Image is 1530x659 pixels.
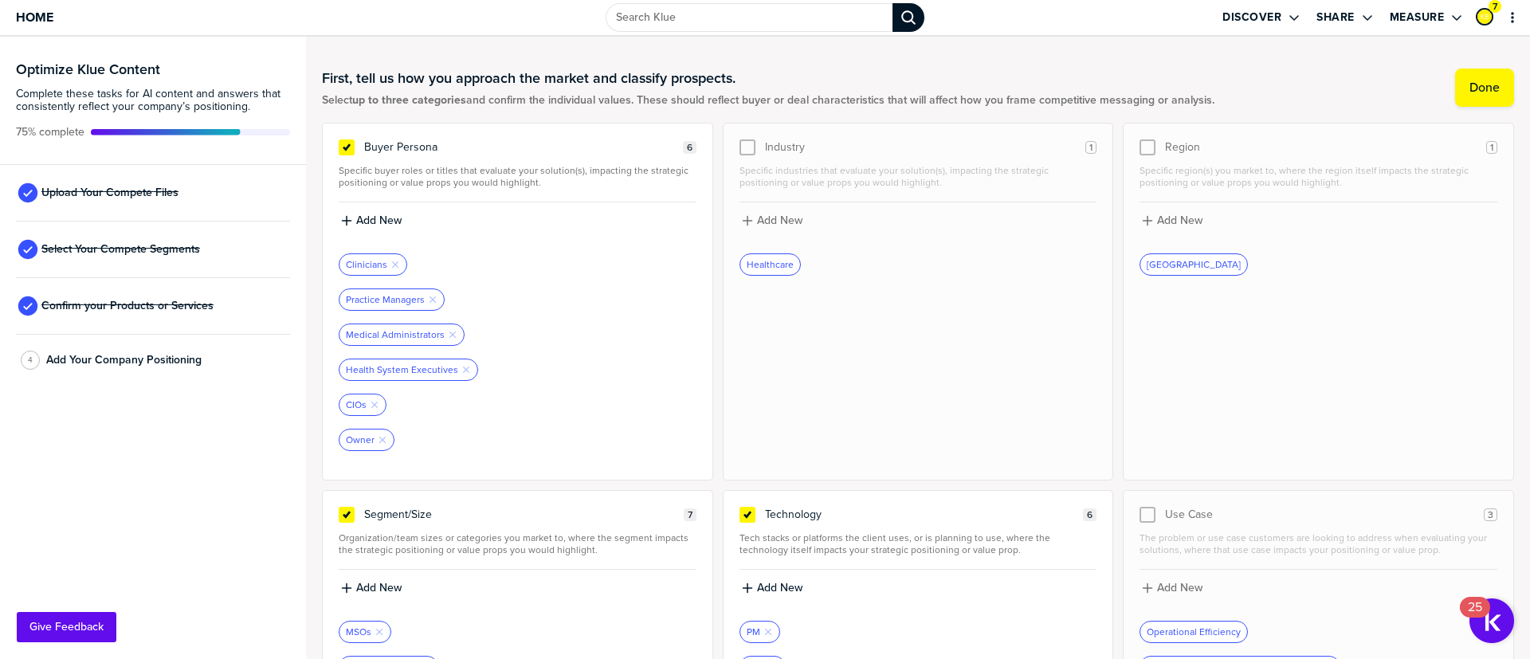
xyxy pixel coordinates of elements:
button: Remove Tag [448,330,457,339]
span: Specific industries that evaluate your solution(s), impacting the strategic positioning or value ... [739,165,1097,189]
button: Remove Tag [378,435,387,445]
span: The problem or use case customers are looking to address when evaluating your solutions, where th... [1140,532,1497,556]
button: Remove Tag [763,627,773,637]
span: Select and confirm the individual values. These should reflect buyer or deal characteristics that... [322,94,1214,107]
label: Add New [1157,214,1202,228]
div: 25 [1468,607,1482,628]
span: 1 [1089,142,1093,154]
span: Industry [765,141,805,154]
span: Confirm your Products or Services [41,300,214,312]
h1: First, tell us how you approach the market and classify prospects. [322,69,1214,88]
span: 6 [687,142,692,154]
label: Discover [1222,10,1281,25]
span: Active [16,126,84,139]
span: 4 [28,354,33,366]
span: 7 [688,509,692,521]
span: Organization/team sizes or categories you market to, where the segment impacts the strategic posi... [339,532,696,556]
div: Search Klue [892,3,924,32]
span: Specific buyer roles or titles that evaluate your solution(s), impacting the strategic positionin... [339,165,696,189]
span: Home [16,10,53,24]
label: Add New [757,214,802,228]
span: Region [1165,141,1200,154]
label: Add New [1157,581,1202,595]
span: Specific region(s) you market to, where the region itself impacts the strategic positioning or va... [1140,165,1497,189]
button: Remove Tag [370,400,379,410]
input: Search Klue [606,3,892,32]
label: Add New [757,581,802,595]
span: Upload Your Compete Files [41,186,178,199]
strong: up to three categories [352,92,466,108]
label: Add New [356,581,402,595]
span: Buyer Persona [364,141,437,154]
label: Done [1469,80,1500,96]
span: Complete these tasks for AI content and answers that consistently reflect your company’s position... [16,88,290,113]
label: Add New [356,214,402,228]
span: Use Case [1165,508,1213,521]
span: Select Your Compete Segments [41,243,200,256]
a: Edit Profile [1474,6,1495,27]
div: Kiranbabu Babu [1476,8,1493,25]
span: Technology [765,508,822,521]
span: 7 [1493,1,1497,13]
span: 3 [1488,509,1493,521]
button: Give Feedback [17,612,116,642]
span: Segment/Size [364,508,432,521]
span: 1 [1490,142,1493,154]
label: Share [1316,10,1355,25]
button: Remove Tag [428,295,437,304]
span: Add Your Company Positioning [46,354,202,367]
h3: Optimize Klue Content [16,62,290,76]
button: Remove Tag [461,365,471,375]
img: 552e032844afc2450db752c4aba18f17-sml.png [1477,10,1492,24]
span: Tech stacks or platforms the client uses, or is planning to use, where the technology itself impa... [739,532,1097,556]
button: Open Resource Center, 25 new notifications [1469,598,1514,643]
span: 6 [1087,509,1093,521]
button: Remove Tag [375,627,384,637]
label: Measure [1390,10,1445,25]
button: Remove Tag [390,260,400,269]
